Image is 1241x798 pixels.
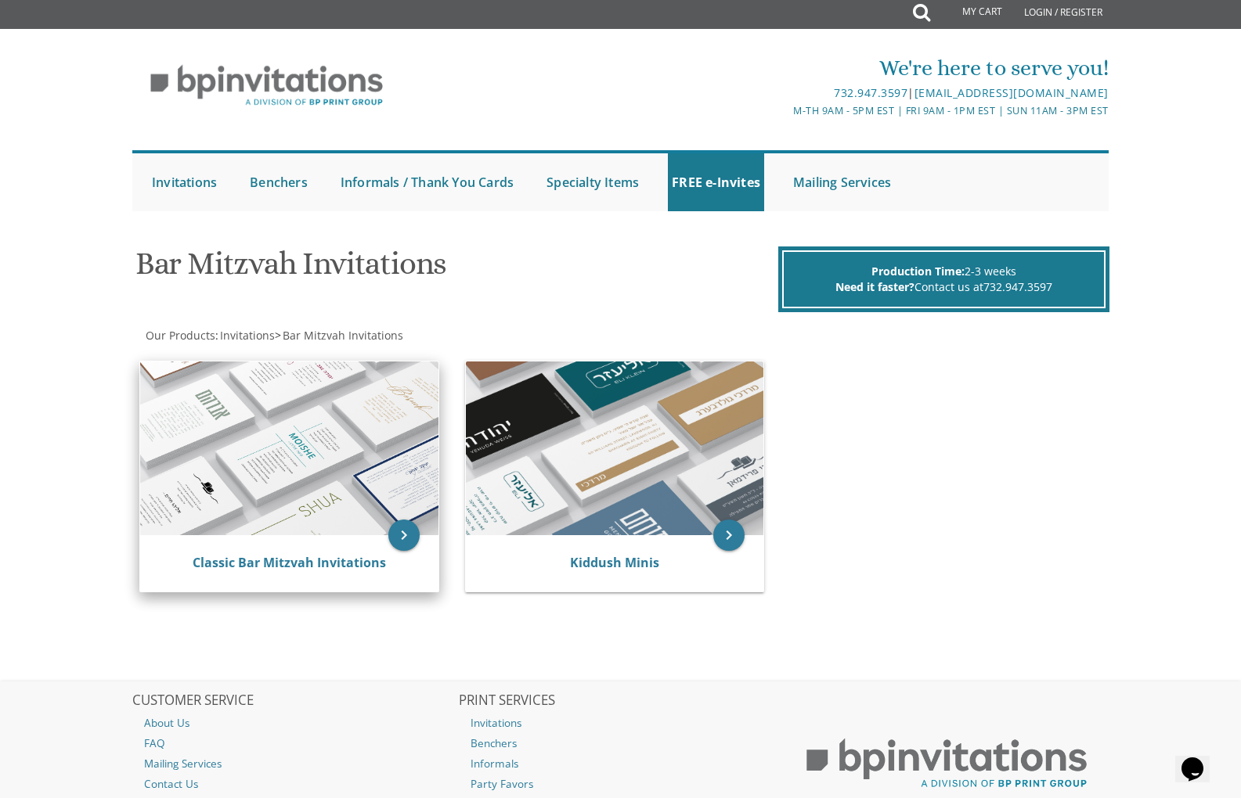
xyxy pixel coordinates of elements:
a: [EMAIL_ADDRESS][DOMAIN_NAME] [915,85,1109,100]
a: FREE e-Invites [668,153,764,211]
h2: CUSTOMER SERVICE [132,693,456,709]
a: Contact Us [132,774,456,794]
a: Specialty Items [543,153,643,211]
div: M-Th 9am - 5pm EST | Fri 9am - 1pm EST | Sun 11am - 3pm EST [459,102,1109,119]
h2: PRINT SERVICES [459,693,783,709]
img: Classic Bar Mitzvah Invitations [140,361,438,535]
a: Bar Mitzvah Invitations [281,328,403,343]
a: Informals / Thank You Cards [337,153,518,211]
span: Production Time: [871,264,965,279]
a: Mailing Services [132,753,456,774]
a: Benchers [459,733,783,753]
img: BP Invitation Loft [132,53,401,118]
a: Benchers [246,153,312,211]
a: Our Products [144,328,215,343]
a: Party Favors [459,774,783,794]
div: | [459,84,1109,102]
a: Invitations [218,328,275,343]
h1: Bar Mitzvah Invitations [135,246,774,293]
a: Kiddush Minis [570,554,659,571]
a: Classic Bar Mitzvah Invitations [193,554,386,571]
a: keyboard_arrow_right [713,519,745,551]
a: 732.947.3597 [834,85,907,100]
a: About Us [132,713,456,733]
a: Invitations [148,153,221,211]
a: Informals [459,753,783,774]
div: We're here to serve you! [459,52,1109,84]
div: 2-3 weeks Contact us at [782,250,1106,308]
a: keyboard_arrow_right [388,519,420,551]
a: FAQ [132,733,456,753]
img: Kiddush Minis [466,361,764,535]
span: Invitations [220,328,275,343]
span: Need it faster? [835,279,915,294]
div: : [132,328,621,343]
iframe: chat widget [1175,735,1225,782]
span: Bar Mitzvah Invitations [283,328,403,343]
a: 732.947.3597 [983,279,1052,294]
span: > [275,328,403,343]
a: Invitations [459,713,783,733]
a: Mailing Services [789,153,895,211]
